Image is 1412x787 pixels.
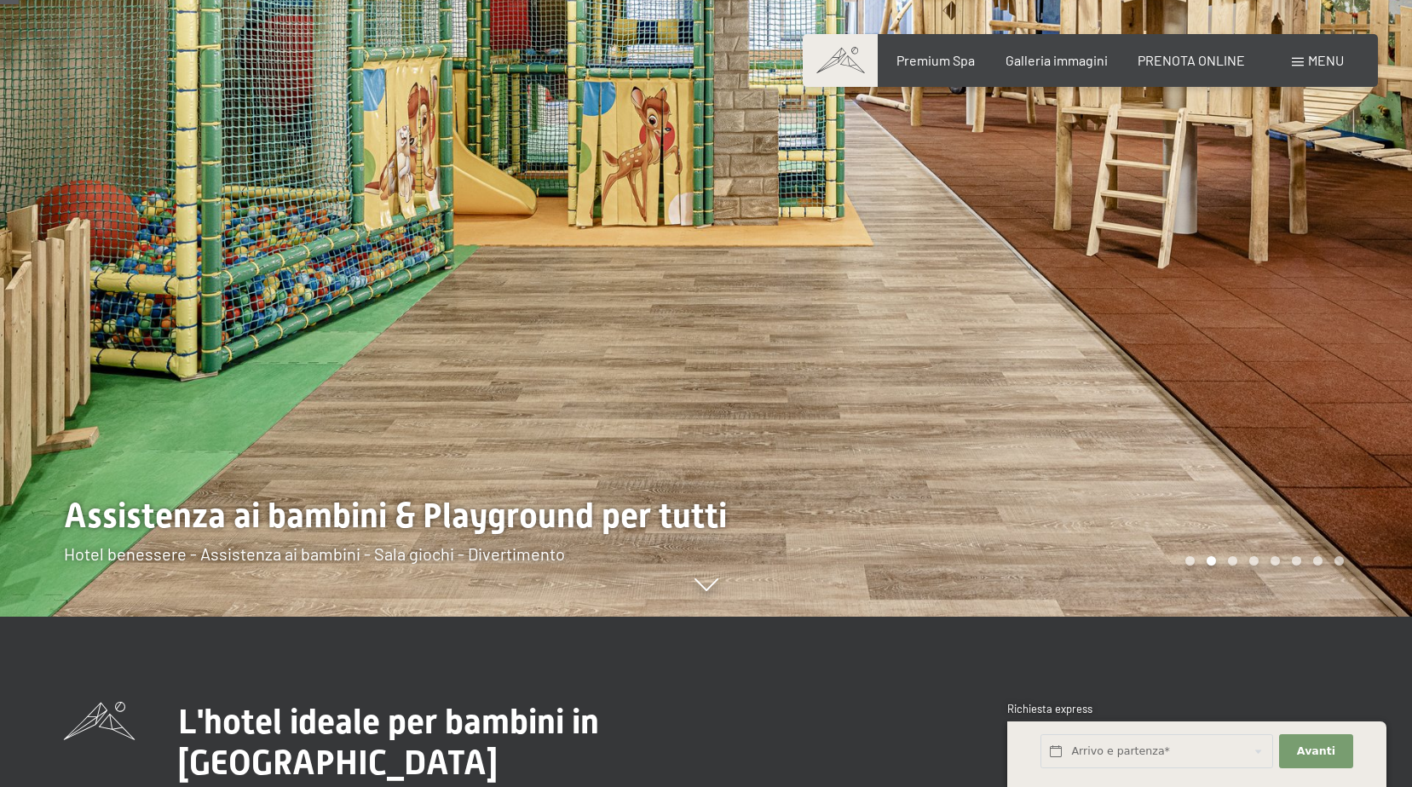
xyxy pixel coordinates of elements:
[1179,556,1344,566] div: Carousel Pagination
[178,702,599,783] span: L'hotel ideale per bambini in [GEOGRAPHIC_DATA]
[1138,52,1245,68] a: PRENOTA ONLINE
[1313,556,1323,566] div: Carousel Page 7
[1297,744,1335,759] span: Avanti
[1228,556,1237,566] div: Carousel Page 3
[1308,52,1344,68] span: Menu
[1249,556,1259,566] div: Carousel Page 4
[896,52,975,68] a: Premium Spa
[1279,734,1352,769] button: Avanti
[1334,556,1344,566] div: Carousel Page 8
[1271,556,1280,566] div: Carousel Page 5
[1207,556,1216,566] div: Carousel Page 2 (Current Slide)
[1007,702,1092,715] span: Richiesta express
[1006,52,1108,68] a: Galleria immagini
[1185,556,1195,566] div: Carousel Page 1
[1292,556,1301,566] div: Carousel Page 6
